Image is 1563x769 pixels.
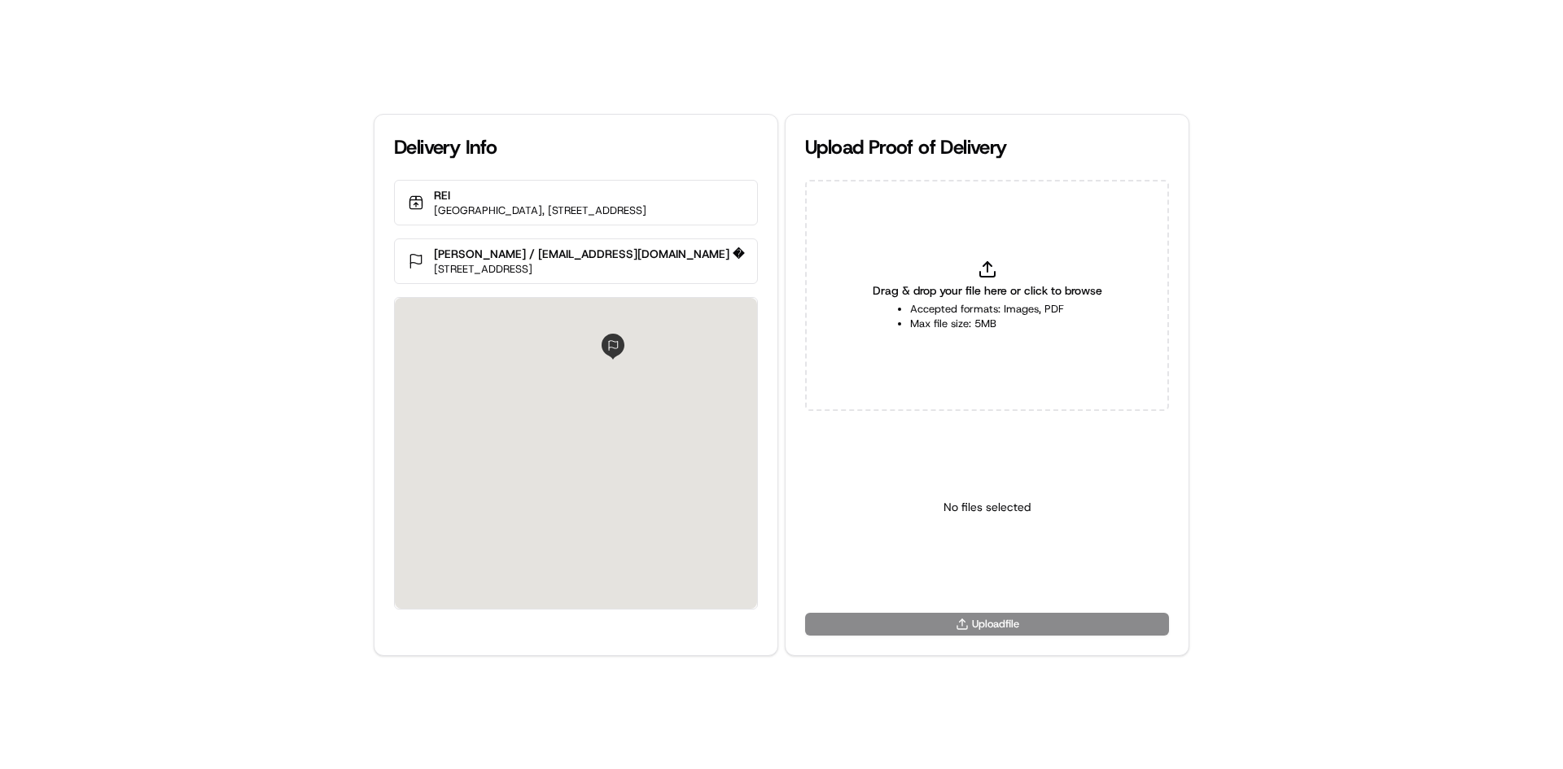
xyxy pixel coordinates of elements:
p: REI [434,187,646,203]
div: Upload Proof of Delivery [805,134,1169,160]
li: Accepted formats: Images, PDF [910,302,1064,317]
p: No files selected [943,499,1031,515]
p: [STREET_ADDRESS] [434,262,744,277]
li: Max file size: 5MB [910,317,1064,331]
span: Drag & drop your file here or click to browse [873,282,1102,299]
p: [GEOGRAPHIC_DATA], [STREET_ADDRESS] [434,203,646,218]
div: Delivery Info [394,134,758,160]
p: [PERSON_NAME] / [EMAIL_ADDRESS][DOMAIN_NAME] � [434,246,744,262]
